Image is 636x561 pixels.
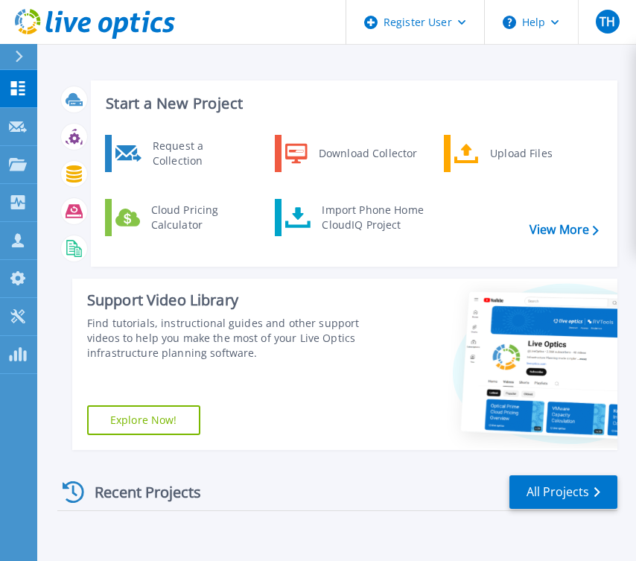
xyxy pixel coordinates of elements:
[275,135,427,172] a: Download Collector
[106,95,598,112] h3: Start a New Project
[530,223,599,237] a: View More
[483,139,593,168] div: Upload Files
[311,139,424,168] div: Download Collector
[509,475,617,509] a: All Projects
[87,316,365,361] div: Find tutorials, instructional guides and other support videos to help you make the most of your L...
[57,474,221,510] div: Recent Projects
[87,405,200,435] a: Explore Now!
[145,139,254,168] div: Request a Collection
[105,135,258,172] a: Request a Collection
[314,203,430,232] div: Import Phone Home CloudIQ Project
[87,291,365,310] div: Support Video Library
[144,203,254,232] div: Cloud Pricing Calculator
[444,135,597,172] a: Upload Files
[105,199,258,236] a: Cloud Pricing Calculator
[600,16,615,28] span: TH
